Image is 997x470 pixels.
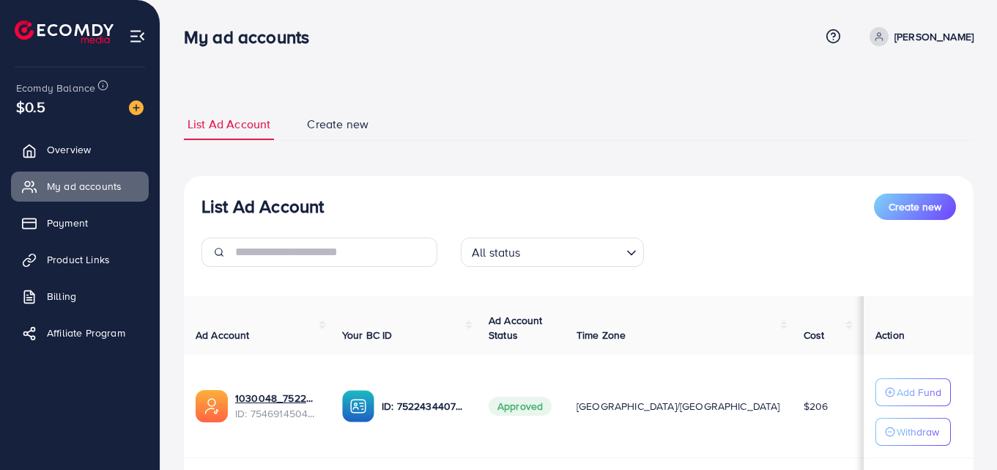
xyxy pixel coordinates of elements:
input: Search for option [525,239,620,263]
span: Your BC ID [342,328,393,342]
button: Create new [874,194,956,220]
span: Create new [889,199,941,214]
span: Overview [47,142,91,157]
div: <span class='underline'>1030048_7522436945524654081_1757153410313</span></br>7546914504844771336 [235,391,319,421]
span: $206 [804,399,829,414]
span: Payment [47,216,88,230]
span: All status [469,242,524,263]
p: [PERSON_NAME] [894,28,974,45]
span: Approved [489,397,552,416]
span: Cost [804,328,825,342]
div: Search for option [461,238,644,267]
img: ic-ba-acc.ded83a64.svg [342,390,374,422]
a: Overview [11,135,149,164]
p: ID: 7522434407987298322 [382,397,465,415]
span: Ad Account Status [489,313,543,342]
span: Create new [307,116,368,133]
span: List Ad Account [188,116,270,133]
img: ic-ads-acc.e4c84228.svg [196,390,228,422]
h3: List Ad Account [201,196,324,217]
span: My ad accounts [47,179,122,194]
span: Time Zone [577,328,626,342]
a: 1030048_7522436945524654081_1757153410313 [235,391,319,405]
img: logo [15,21,114,43]
span: Ecomdy Balance [16,81,95,95]
a: Affiliate Program [11,318,149,348]
iframe: Chat [935,404,986,459]
span: Ad Account [196,328,250,342]
a: My ad accounts [11,172,149,201]
a: Payment [11,208,149,238]
span: Affiliate Program [47,326,125,340]
a: Product Links [11,245,149,274]
span: Product Links [47,252,110,267]
p: Withdraw [897,423,939,441]
span: [GEOGRAPHIC_DATA]/[GEOGRAPHIC_DATA] [577,399,780,414]
a: Billing [11,282,149,311]
button: Add Fund [875,378,951,406]
p: Add Fund [897,383,941,401]
span: Billing [47,289,76,304]
h3: My ad accounts [184,26,321,48]
span: $0.5 [16,96,46,117]
img: image [129,100,144,115]
button: Withdraw [875,418,951,446]
span: Action [875,328,905,342]
a: [PERSON_NAME] [864,27,974,46]
span: ID: 7546914504844771336 [235,406,319,421]
img: menu [129,28,146,45]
